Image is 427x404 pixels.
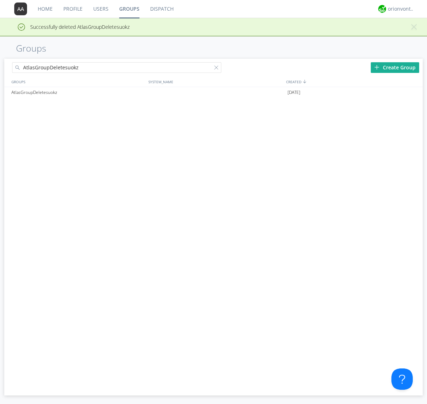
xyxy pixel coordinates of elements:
input: Search groups [12,62,221,73]
div: GROUPS [10,76,145,87]
img: 29d36aed6fa347d5a1537e7736e6aa13 [378,5,386,13]
span: [DATE] [288,87,300,98]
div: SYSTEM_NAME [147,76,284,87]
img: 373638.png [14,2,27,15]
span: Successfully deleted AtlasGroupDeletesuokz [5,23,130,30]
div: orionvontas+atlas+automation+org2 [388,5,415,12]
div: Create Group [371,62,419,73]
div: CREATED [284,76,423,87]
a: AtlasGroupDeletesuokz[DATE] [4,87,423,98]
div: AtlasGroupDeletesuokz [10,87,147,98]
iframe: Toggle Customer Support [391,368,413,390]
img: plus.svg [374,65,379,70]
